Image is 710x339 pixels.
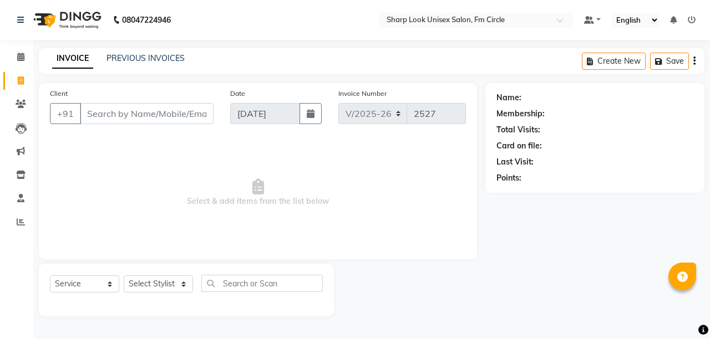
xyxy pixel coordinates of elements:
[496,92,521,104] div: Name:
[663,295,699,328] iframe: chat widget
[650,53,689,70] button: Save
[582,53,646,70] button: Create New
[496,156,534,168] div: Last Visit:
[80,103,214,124] input: Search by Name/Mobile/Email/Code
[50,137,466,248] span: Select & add items from the list below
[122,4,171,35] b: 08047224946
[50,103,81,124] button: +91
[496,140,542,152] div: Card on file:
[496,124,540,136] div: Total Visits:
[496,172,521,184] div: Points:
[230,89,245,99] label: Date
[496,108,545,120] div: Membership:
[338,89,387,99] label: Invoice Number
[106,53,185,63] a: PREVIOUS INVOICES
[52,49,93,69] a: INVOICE
[201,275,323,292] input: Search or Scan
[50,89,68,99] label: Client
[28,4,104,35] img: logo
